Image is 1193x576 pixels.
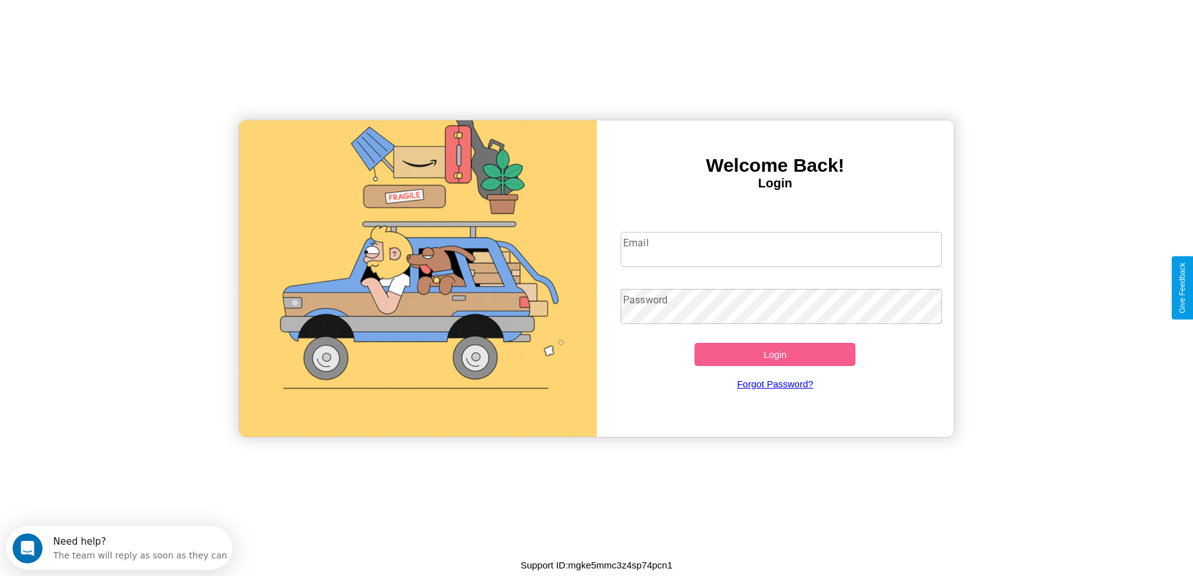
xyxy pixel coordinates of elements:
div: The team will reply as soon as they can [47,21,221,34]
img: gif [239,120,597,437]
iframe: Intercom live chat [13,533,43,563]
button: Login [695,343,855,366]
div: Need help? [47,11,221,21]
div: Give Feedback [1178,263,1187,313]
a: Forgot Password? [614,366,936,402]
iframe: Intercom live chat discovery launcher [6,526,232,570]
h4: Login [597,176,954,191]
h3: Welcome Back! [597,155,954,176]
div: Open Intercom Messenger [5,5,233,39]
p: Support ID: mgke5mmc3z4sp74pcn1 [520,557,673,573]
